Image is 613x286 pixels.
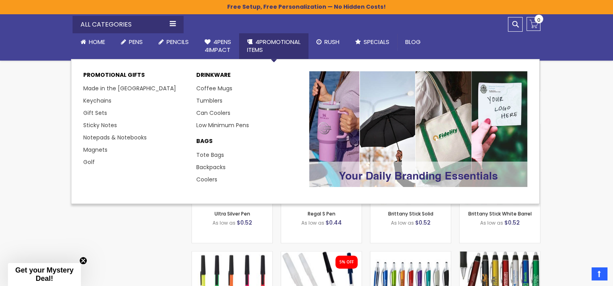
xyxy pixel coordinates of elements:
[196,97,222,105] a: Tumblers
[239,33,308,59] a: 4PROMOTIONALITEMS
[197,33,239,59] a: 4Pens4impact
[247,38,301,54] span: 4PROMOTIONAL ITEMS
[196,121,249,129] a: Low Minimum Pens
[339,259,354,265] div: 5% OFF
[83,109,107,117] a: Gift Sets
[308,210,335,217] a: Regal S Pen
[301,219,324,226] span: As low as
[309,71,527,187] img: Promotional-Pens
[167,38,189,46] span: Pencils
[370,251,451,258] a: Stiletto Advertising Stylus Pens - Special Offer
[83,133,147,141] a: Notepads & Notebooks
[205,38,231,54] span: 4Pens 4impact
[326,219,342,227] span: $0.44
[196,71,301,83] a: DRINKWARE
[347,33,397,51] a: Specials
[415,219,431,227] span: $0.52
[196,151,224,159] a: Tote Bags
[364,38,389,46] span: Specials
[129,38,143,46] span: Pens
[89,38,105,46] span: Home
[397,33,429,51] a: Blog
[73,16,184,33] div: All Categories
[196,109,230,117] a: Can Coolers
[113,33,151,51] a: Pens
[592,267,607,280] a: Top
[83,121,117,129] a: Sticky Notes
[468,210,532,217] a: Brittany Stick White Barrel
[83,97,111,105] a: Keychains
[192,251,272,258] a: Brittany Stick Neon
[537,16,540,24] span: 0
[213,219,236,226] span: As low as
[73,33,113,51] a: Home
[196,175,217,183] a: Coolers
[527,17,540,31] a: 0
[324,38,339,46] span: Rush
[196,84,232,92] a: Coffee Mugs
[480,219,503,226] span: As low as
[79,257,87,265] button: Close teaser
[8,263,81,286] div: Get your Mystery Deal!Close teaser
[196,163,226,171] a: Backpacks
[151,33,197,51] a: Pencils
[237,219,252,227] span: $0.52
[405,38,421,46] span: Blog
[15,266,73,282] span: Get your Mystery Deal!
[196,137,301,149] a: BAGS
[83,146,107,154] a: Magnets
[391,219,414,226] span: As low as
[215,210,250,217] a: Ultra Silver Pen
[83,71,188,83] p: Promotional Gifts
[83,158,95,166] a: Golf
[281,251,362,258] a: the Brittany custom wedding pens
[388,210,433,217] a: Brittany Stick Solid
[504,219,520,227] span: $0.52
[460,251,540,258] a: Barton Pen
[308,33,347,51] a: Rush
[83,84,176,92] a: Made in the [GEOGRAPHIC_DATA]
